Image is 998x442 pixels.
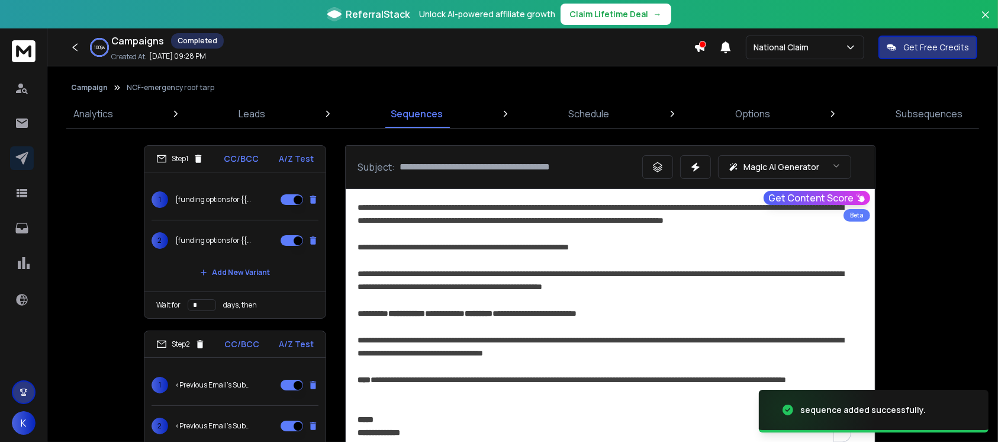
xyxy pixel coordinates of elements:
[12,411,36,435] button: K
[152,418,168,434] span: 2
[144,145,326,319] li: Step1CC/BCCA/Z Test1{funding options for {{companyName}} | {{companyName}}’s job funding | faster...
[903,41,969,53] p: Get Free Credits
[239,107,265,121] p: Leads
[175,380,251,390] p: <Previous Email's Subject>
[735,107,770,121] p: Options
[152,191,168,208] span: 1
[224,153,259,165] p: CC/BCC
[152,232,168,249] span: 2
[94,44,105,51] p: 100 %
[800,404,926,416] div: sequence added successfully.
[569,107,610,121] p: Schedule
[111,52,147,62] p: Created At:
[111,34,164,48] h1: Campaigns
[978,7,993,36] button: Close banner
[32,69,41,78] img: tab_domain_overview_orange.svg
[561,4,671,25] button: Claim Lifetime Deal→
[728,100,777,128] a: Options
[391,107,443,121] p: Sequences
[131,70,199,78] div: Keywords by Traffic
[45,70,106,78] div: Domain Overview
[754,41,813,53] p: National Claim
[156,153,204,164] div: Step 1
[127,83,214,92] p: NCF-emergency roof tarp
[31,31,84,40] div: Domain: [URL]
[346,7,410,21] span: ReferralStack
[73,107,113,121] p: Analytics
[19,31,28,40] img: website_grey.svg
[225,338,260,350] p: CC/BCC
[764,191,870,205] button: Get Content Score
[844,209,870,222] div: Beta
[118,69,127,78] img: tab_keywords_by_traffic_grey.svg
[156,339,205,350] div: Step 2
[19,19,28,28] img: logo_orange.svg
[156,300,181,310] p: Wait for
[71,83,108,92] button: Campaign
[175,195,251,204] p: {funding options for {{companyName}} | {{companyName}}’s job funding | faster cash flow for {{com...
[420,8,556,20] p: Unlock AI-powered affiliate growth
[279,153,314,165] p: A/Z Test
[223,300,257,310] p: days, then
[191,261,279,284] button: Add New Variant
[33,19,58,28] div: v 4.0.25
[152,377,168,393] span: 1
[279,338,314,350] p: A/Z Test
[149,52,206,61] p: [DATE] 09:28 PM
[888,100,970,128] a: Subsequences
[358,160,395,174] p: Subject:
[231,100,272,128] a: Leads
[175,236,251,245] p: {funding options for {{companyName}} | {{companyName}}’s job funding | faster cash flow for {{com...
[66,100,120,128] a: Analytics
[878,36,977,59] button: Get Free Credits
[653,8,662,20] span: →
[562,100,617,128] a: Schedule
[743,161,819,173] p: Magic AI Generator
[175,421,251,431] p: <Previous Email's Subject>
[171,33,224,49] div: Completed
[896,107,962,121] p: Subsequences
[718,155,851,179] button: Magic AI Generator
[384,100,450,128] a: Sequences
